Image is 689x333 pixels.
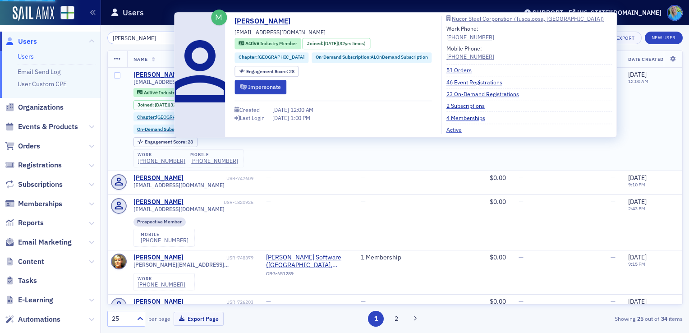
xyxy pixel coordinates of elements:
[234,16,297,27] a: [PERSON_NAME]
[13,6,54,21] img: SailAMX
[145,139,188,145] span: Engagement Score :
[324,40,366,47] div: (32yrs 5mos)
[148,314,170,323] label: per page
[628,198,647,206] span: [DATE]
[628,56,663,62] span: Date Created
[133,71,184,79] a: [PERSON_NAME]
[18,102,64,112] span: Organizations
[5,122,78,132] a: Events & Products
[290,115,310,122] span: 1:00 PM
[174,312,224,326] button: Export Page
[611,297,616,305] span: —
[18,180,63,190] span: Subscriptions
[112,314,132,324] div: 25
[628,174,647,182] span: [DATE]
[137,114,203,120] a: Chapter:[GEOGRAPHIC_DATA]
[519,253,524,261] span: —
[18,160,62,170] span: Registrations
[18,314,60,324] span: Automations
[138,276,185,282] div: work
[18,122,78,132] span: Events & Products
[133,298,184,306] a: [PERSON_NAME]
[185,299,253,305] div: USR-726203
[138,281,185,288] a: [PHONE_NUMBER]
[616,36,635,41] div: Export
[18,218,44,228] span: Reports
[5,160,62,170] a: Registrations
[234,38,301,49] div: Active: Active: Industry Member
[185,255,253,261] div: USR-748379
[611,253,616,261] span: —
[133,112,207,121] div: Chapter:
[138,102,155,108] span: Joined :
[446,78,509,86] a: 46 Event Registrations
[190,157,238,164] a: [PHONE_NUMBER]
[60,6,74,20] img: SailAMX
[5,257,44,267] a: Content
[185,199,253,205] div: USR-1820926
[18,80,67,88] a: User Custom CPE
[316,54,371,60] span: On-Demand Subscription :
[141,237,188,244] a: [PHONE_NUMBER]
[18,199,62,209] span: Memberships
[18,237,72,247] span: Email Marketing
[145,139,193,144] div: 28
[533,9,564,17] div: Support
[18,276,37,286] span: Tasks
[490,297,506,305] span: $0.00
[54,6,74,21] a: View Homepage
[133,261,254,268] span: [PERSON_NAME][EMAIL_ADDRESS][PERSON_NAME][DOMAIN_NAME]
[602,32,641,44] button: Export
[5,295,53,305] a: E-Learning
[519,174,524,182] span: —
[272,106,290,113] span: [DATE]
[239,54,304,61] a: Chapter:[GEOGRAPHIC_DATA]
[133,198,184,206] a: [PERSON_NAME]
[490,253,506,261] span: $0.00
[159,89,196,96] span: Industry Member
[133,206,225,213] span: [EMAIL_ADDRESS][DOMAIN_NAME]
[446,114,492,122] a: 4 Memberships
[138,157,185,164] div: [PHONE_NUMBER]
[155,102,197,108] div: (32yrs 5mos)
[316,54,428,61] a: On-Demand Subscription:ALOnDemand Subscription
[185,176,253,181] div: USR-747609
[144,89,159,96] span: Active
[446,16,612,21] a: Nucor Steel Corporation (Tuscaloosa, [GEOGRAPHIC_DATA])
[190,152,238,157] div: mobile
[361,297,366,305] span: —
[18,257,44,267] span: Content
[246,69,294,74] div: 28
[5,37,37,46] a: Users
[137,126,192,132] span: On-Demand Subscription :
[240,116,265,121] div: Last Login
[446,24,494,41] div: Work Phone:
[452,16,604,21] div: Nucor Steel Corporation (Tuscaloosa, [GEOGRAPHIC_DATA])
[137,126,249,132] a: On-Demand Subscription:ALOnDemand Subscription
[133,79,225,85] span: [EMAIL_ADDRESS][DOMAIN_NAME]
[628,253,647,261] span: [DATE]
[312,52,432,63] div: On-Demand Subscription:
[5,237,72,247] a: Email Marketing
[18,52,34,60] a: Users
[577,9,661,17] div: [US_STATE][DOMAIN_NAME]
[266,254,348,269] span: McLeod Software (Birmingham, AL)
[519,198,524,206] span: —
[361,254,401,262] a: 1 Membership
[446,53,494,61] a: [PHONE_NUMBER]
[266,198,271,206] span: —
[307,40,324,47] span: Joined :
[446,33,494,41] div: [PHONE_NUMBER]
[611,198,616,206] span: —
[138,152,185,157] div: work
[234,28,326,36] span: [EMAIL_ADDRESS][DOMAIN_NAME]
[246,68,289,74] span: Engagement Score :
[497,314,683,323] div: Showing out of items
[155,102,169,108] span: [DATE]
[446,66,478,74] a: 51 Orders
[324,40,338,46] span: [DATE]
